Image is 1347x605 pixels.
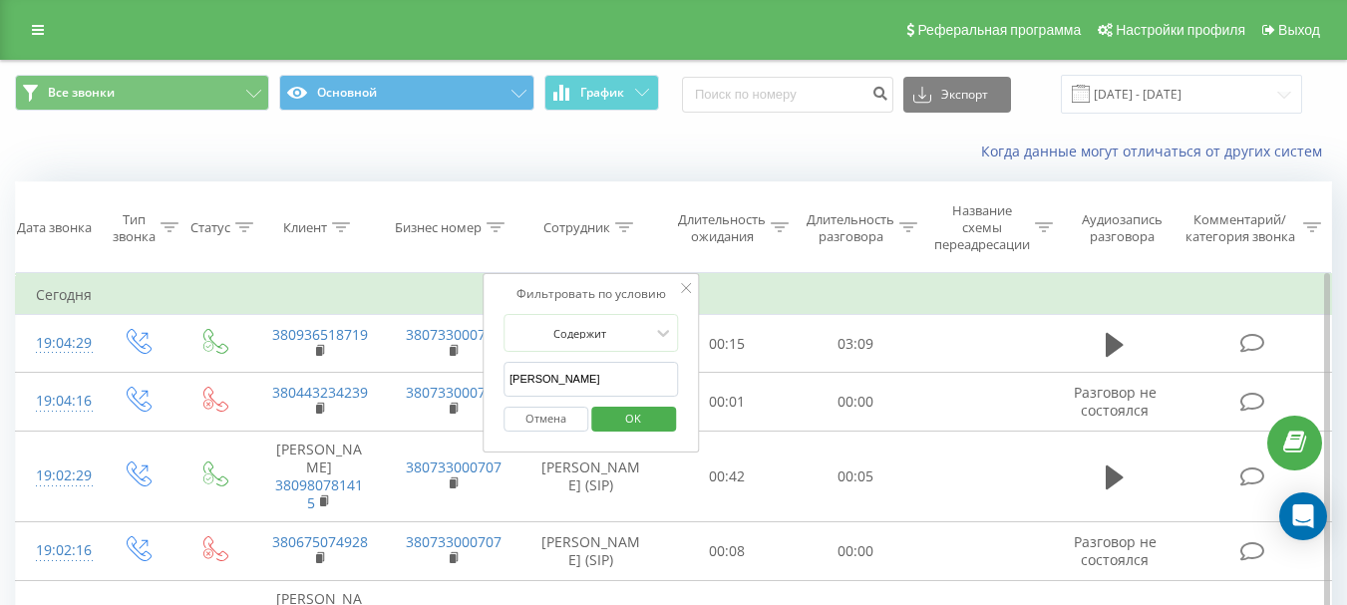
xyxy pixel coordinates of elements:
[663,431,792,522] td: 00:42
[36,324,78,363] div: 19:04:29
[113,211,156,245] div: Тип звонка
[272,325,368,344] a: 380936518719
[1181,211,1298,245] div: Комментарий/категория звонка
[917,22,1081,38] span: Реферальная программа
[1074,383,1157,420] span: Разговор не состоялся
[678,211,766,245] div: Длительность ожидания
[981,142,1332,160] a: Когда данные могут отличаться от других систем
[252,431,386,522] td: [PERSON_NAME]
[792,522,920,580] td: 00:00
[605,403,661,434] span: OK
[682,77,893,113] input: Поиск по номеру
[792,373,920,431] td: 00:00
[903,77,1011,113] button: Экспорт
[36,531,78,570] div: 19:02:16
[406,325,502,344] a: 380733000707
[190,219,230,236] div: Статус
[17,219,92,236] div: Дата звонка
[48,85,115,101] span: Все звонки
[504,362,679,397] input: Введите значение
[504,284,679,304] div: Фильтровать по условию
[272,383,368,402] a: 380443234239
[279,75,533,111] button: Основной
[275,475,363,512] a: 380980781415
[406,457,502,476] a: 380733000707
[272,532,368,551] a: 380675074928
[519,431,663,522] td: [PERSON_NAME] (SIP)
[1072,211,1173,245] div: Аудиозапись разговора
[16,275,1332,315] td: Сегодня
[283,219,327,236] div: Клиент
[663,315,792,373] td: 00:15
[544,75,659,111] button: График
[792,431,920,522] td: 00:05
[406,532,502,551] a: 380733000707
[663,522,792,580] td: 00:08
[15,75,269,111] button: Все звонки
[1279,492,1327,540] div: Open Intercom Messenger
[1116,22,1245,38] span: Настройки профиля
[406,383,502,402] a: 380733000707
[395,219,482,236] div: Бизнес номер
[807,211,894,245] div: Длительность разговора
[519,522,663,580] td: [PERSON_NAME] (SIP)
[792,315,920,373] td: 03:09
[591,407,676,432] button: OK
[1074,532,1157,569] span: Разговор не состоялся
[1278,22,1320,38] span: Выход
[580,86,624,100] span: График
[36,456,78,495] div: 19:02:29
[36,382,78,421] div: 19:04:16
[504,407,588,432] button: Отмена
[543,219,610,236] div: Сотрудник
[934,202,1030,253] div: Название схемы переадресации
[663,373,792,431] td: 00:01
